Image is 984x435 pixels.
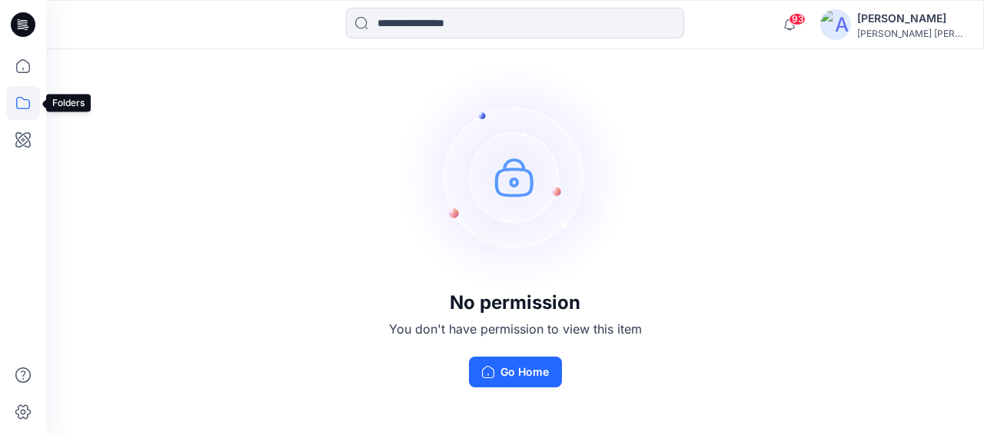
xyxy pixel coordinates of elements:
[857,9,965,28] div: [PERSON_NAME]
[469,357,562,387] button: Go Home
[820,9,851,40] img: avatar
[389,292,642,314] h3: No permission
[789,13,806,25] span: 93
[400,61,630,292] img: no-perm.svg
[857,28,965,39] div: [PERSON_NAME] [PERSON_NAME]
[389,320,642,338] p: You don't have permission to view this item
